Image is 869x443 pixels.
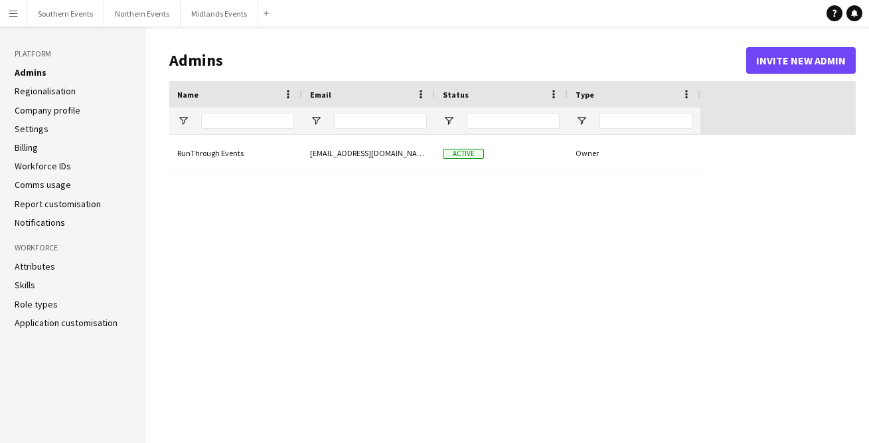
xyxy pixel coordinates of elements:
[467,113,560,129] input: Status Filter Input
[169,50,746,70] h1: Admins
[177,115,189,127] button: Open Filter Menu
[310,90,331,100] span: Email
[302,135,435,171] div: [EMAIL_ADDRESS][DOMAIN_NAME]
[443,149,484,159] span: Active
[576,90,594,100] span: Type
[201,113,294,129] input: Name Filter Input
[15,317,118,329] a: Application customisation
[15,179,71,191] a: Comms usage
[576,115,588,127] button: Open Filter Menu
[443,115,455,127] button: Open Filter Menu
[177,90,198,100] span: Name
[15,123,48,135] a: Settings
[568,135,700,171] div: Owner
[15,279,35,291] a: Skills
[443,90,469,100] span: Status
[15,85,76,97] a: Regionalisation
[169,135,302,171] div: RunThrough Events
[15,66,46,78] a: Admins
[15,104,80,116] a: Company profile
[181,1,258,27] button: Midlands Events
[15,260,55,272] a: Attributes
[15,160,71,172] a: Workforce IDs
[15,242,131,254] h3: Workforce
[15,141,38,153] a: Billing
[334,113,427,129] input: Email Filter Input
[15,298,58,310] a: Role types
[15,198,101,210] a: Report customisation
[104,1,181,27] button: Northern Events
[27,1,104,27] button: Southern Events
[15,217,65,228] a: Notifications
[15,48,131,60] h3: Platform
[599,113,692,129] input: Type Filter Input
[746,47,856,74] button: Invite new admin
[310,115,322,127] button: Open Filter Menu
